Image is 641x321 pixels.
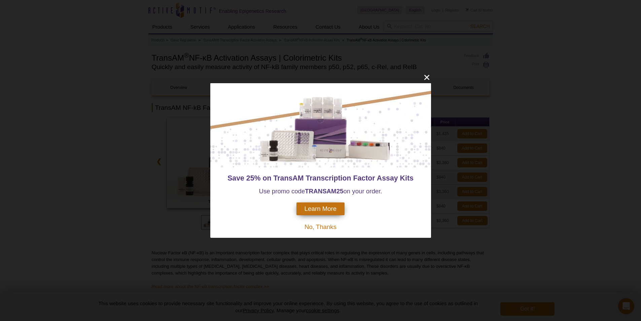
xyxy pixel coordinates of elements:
[423,73,431,82] button: close
[227,174,414,182] span: Save 25% on TransAM Transcription Factor Assay Kits
[305,205,336,213] span: Learn More
[259,188,382,195] span: Use promo code on your order.
[336,188,344,195] strong: 25
[305,188,336,195] strong: TRANSAM
[305,223,336,230] span: No, Thanks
